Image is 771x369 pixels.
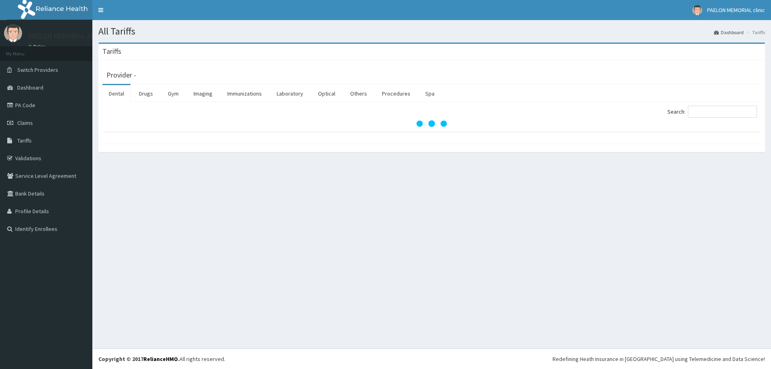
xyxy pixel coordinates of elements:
[143,355,178,363] a: RelianceHMO
[375,85,417,102] a: Procedures
[102,48,121,55] h3: Tariffs
[17,84,43,91] span: Dashboard
[707,6,765,14] span: PAELON MEMORIAL clinic
[416,108,448,140] svg: audio-loading
[221,85,268,102] a: Immunizations
[312,85,342,102] a: Optical
[92,349,771,369] footer: All rights reserved.
[692,5,702,15] img: User Image
[17,119,33,126] span: Claims
[419,85,441,102] a: Spa
[106,71,136,79] h3: Provider -
[17,66,58,73] span: Switch Providers
[17,137,32,144] span: Tariffs
[187,85,219,102] a: Imaging
[28,44,47,49] a: Online
[714,29,744,36] a: Dashboard
[133,85,159,102] a: Drugs
[4,24,22,42] img: User Image
[270,85,310,102] a: Laboratory
[28,33,104,40] p: PAELON MEMORIAL clinic
[344,85,373,102] a: Others
[98,355,179,363] strong: Copyright © 2017 .
[161,85,185,102] a: Gym
[667,106,757,118] label: Search:
[98,26,765,37] h1: All Tariffs
[553,355,765,363] div: Redefining Heath Insurance in [GEOGRAPHIC_DATA] using Telemedicine and Data Science!
[102,85,131,102] a: Dental
[744,29,765,36] li: Tariffs
[688,106,757,118] input: Search:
